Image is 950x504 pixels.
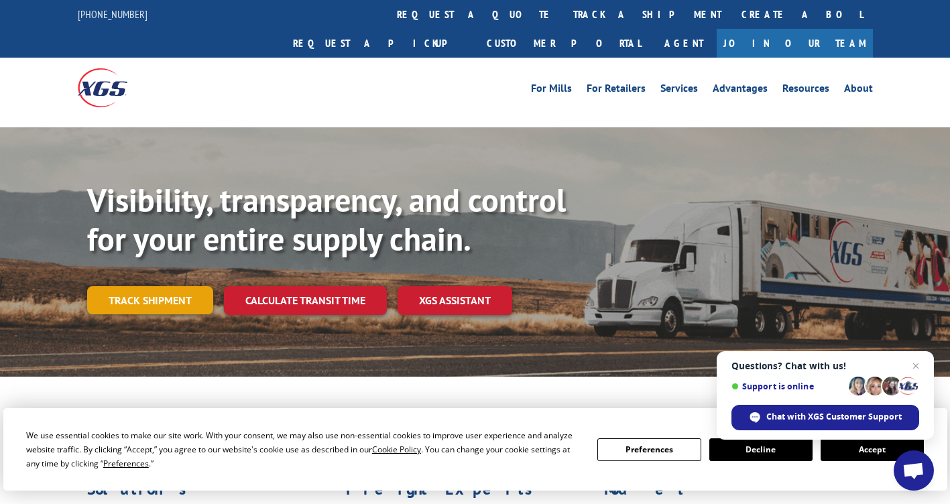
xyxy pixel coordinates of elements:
[651,29,717,58] a: Agent
[713,83,768,98] a: Advantages
[398,286,512,315] a: XGS ASSISTANT
[821,438,924,461] button: Accept
[908,358,924,374] span: Close chat
[709,438,813,461] button: Decline
[531,83,572,98] a: For Mills
[894,450,934,491] div: Open chat
[87,286,213,314] a: Track shipment
[26,428,581,470] div: We use essential cookies to make our site work. With your consent, we may also use non-essential ...
[731,361,919,371] span: Questions? Chat with us!
[731,381,844,391] span: Support is online
[372,444,421,455] span: Cookie Policy
[731,405,919,430] div: Chat with XGS Customer Support
[3,408,947,491] div: Cookie Consent Prompt
[717,29,873,58] a: Join Our Team
[78,7,147,21] a: [PHONE_NUMBER]
[844,83,873,98] a: About
[477,29,651,58] a: Customer Portal
[283,29,477,58] a: Request a pickup
[103,458,149,469] span: Preferences
[660,83,698,98] a: Services
[597,438,701,461] button: Preferences
[87,179,566,259] b: Visibility, transparency, and control for your entire supply chain.
[782,83,829,98] a: Resources
[224,286,387,315] a: Calculate transit time
[587,83,646,98] a: For Retailers
[766,411,902,423] span: Chat with XGS Customer Support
